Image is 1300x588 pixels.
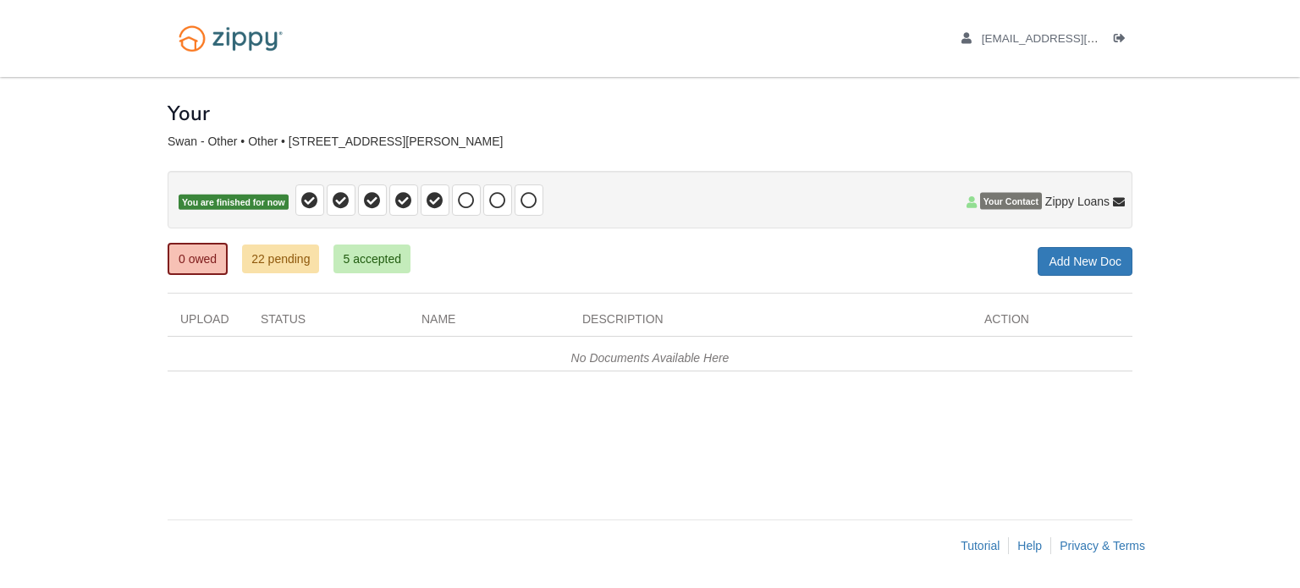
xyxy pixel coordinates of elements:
div: Description [570,310,972,336]
em: No Documents Available Here [571,351,730,365]
img: Logo [168,17,294,60]
div: Status [248,310,409,336]
h1: Your [168,102,210,124]
a: Log out [1114,32,1132,49]
a: Help [1017,539,1042,552]
a: Privacy & Terms [1060,539,1145,552]
span: Zippy Loans [1045,193,1110,210]
a: Add New Doc [1038,247,1132,276]
span: jeffswan69@yahoo.com [982,32,1176,45]
div: Upload [168,310,248,336]
span: Your Contact [980,193,1042,210]
a: 22 pending [242,245,319,273]
div: Swan - Other • Other • [STREET_ADDRESS][PERSON_NAME] [168,135,1132,149]
a: 0 owed [168,243,228,275]
a: 5 accepted [333,245,410,273]
a: edit profile [961,32,1176,49]
div: Name [409,310,570,336]
div: Action [972,310,1132,336]
a: Tutorial [961,539,1000,552]
span: You are finished for now [179,195,289,211]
